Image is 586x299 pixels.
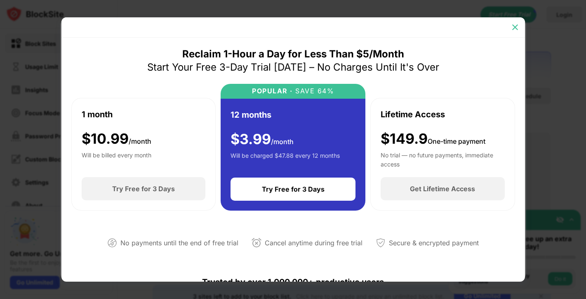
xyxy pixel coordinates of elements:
[120,237,238,249] div: No payments until the end of free trial
[107,238,117,248] img: not-paying
[262,185,325,193] div: Try Free for 3 Days
[293,87,334,95] div: SAVE 64%
[381,108,445,121] div: Lifetime Access
[231,131,294,148] div: $ 3.99
[271,138,294,146] span: /month
[410,185,475,193] div: Get Lifetime Access
[82,108,113,121] div: 1 month
[381,131,485,147] div: $149.9
[112,185,175,193] div: Try Free for 3 Days
[82,151,151,167] div: Will be billed every month
[147,61,439,74] div: Start Your Free 3-Day Trial [DATE] – No Charges Until It's Over
[376,238,386,248] img: secured-payment
[389,237,479,249] div: Secure & encrypted payment
[129,137,151,145] span: /month
[182,47,404,61] div: Reclaim 1-Hour a Day for Less Than $5/Month
[265,237,362,249] div: Cancel anytime during free trial
[381,151,505,167] div: No trial — no future payments, immediate access
[252,87,293,95] div: POPULAR ·
[82,131,151,147] div: $ 10.99
[428,137,485,145] span: One-time payment
[231,109,271,121] div: 12 months
[231,151,340,168] div: Will be charged $47.88 every 12 months
[252,238,261,248] img: cancel-anytime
